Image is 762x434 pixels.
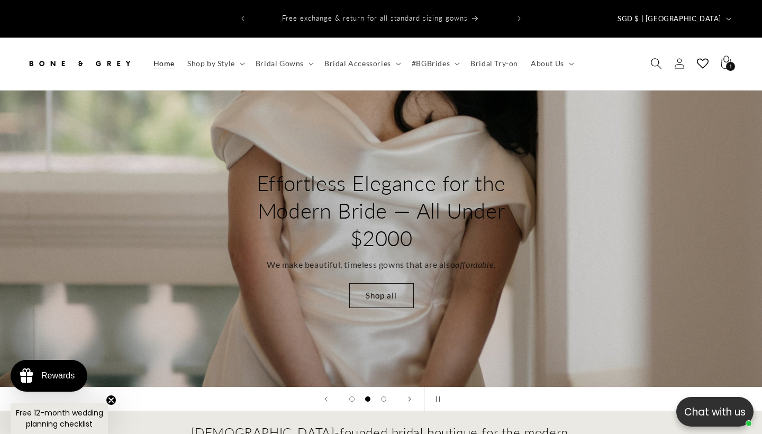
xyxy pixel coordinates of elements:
[153,59,175,68] span: Home
[249,52,318,75] summary: Bridal Gowns
[676,397,754,427] button: Open chatbox
[16,408,103,429] span: Free 12-month wedding planning checklist
[405,52,464,75] summary: #BGBrides
[147,52,181,75] a: Home
[181,52,249,75] summary: Shop by Style
[256,59,304,68] span: Bridal Gowns
[41,371,75,381] div: Rewards
[360,391,376,407] button: Load slide 2 of 3
[267,257,496,273] p: We make beautiful, timeless gowns that are also .
[424,387,448,411] button: Pause slideshow
[344,391,360,407] button: Load slide 1 of 3
[187,59,235,68] span: Shop by Style
[645,52,668,75] summary: Search
[507,8,531,29] button: Next announcement
[26,52,132,75] img: Bone and Grey Bridal
[282,14,468,22] span: Free exchange & return for all standard sizing gowns
[106,395,116,405] button: Close teaser
[23,48,137,79] a: Bone and Grey Bridal
[531,59,564,68] span: About Us
[376,391,392,407] button: Load slide 3 of 3
[11,403,108,434] div: Free 12-month wedding planning checklistClose teaser
[455,259,494,269] em: affordable
[349,283,413,308] a: Shop all
[676,404,754,420] p: Chat with us
[398,387,421,411] button: Next slide
[729,62,732,71] span: 1
[231,8,255,29] button: Previous announcement
[618,14,721,24] span: SGD $ | [GEOGRAPHIC_DATA]
[324,59,391,68] span: Bridal Accessories
[464,52,524,75] a: Bridal Try-on
[314,387,338,411] button: Previous slide
[412,59,450,68] span: #BGBrides
[256,169,507,252] h2: Effortless Elegance for the Modern Bride — All Under $2000
[470,59,518,68] span: Bridal Try-on
[611,8,736,29] button: SGD $ | [GEOGRAPHIC_DATA]
[318,52,405,75] summary: Bridal Accessories
[524,52,578,75] summary: About Us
